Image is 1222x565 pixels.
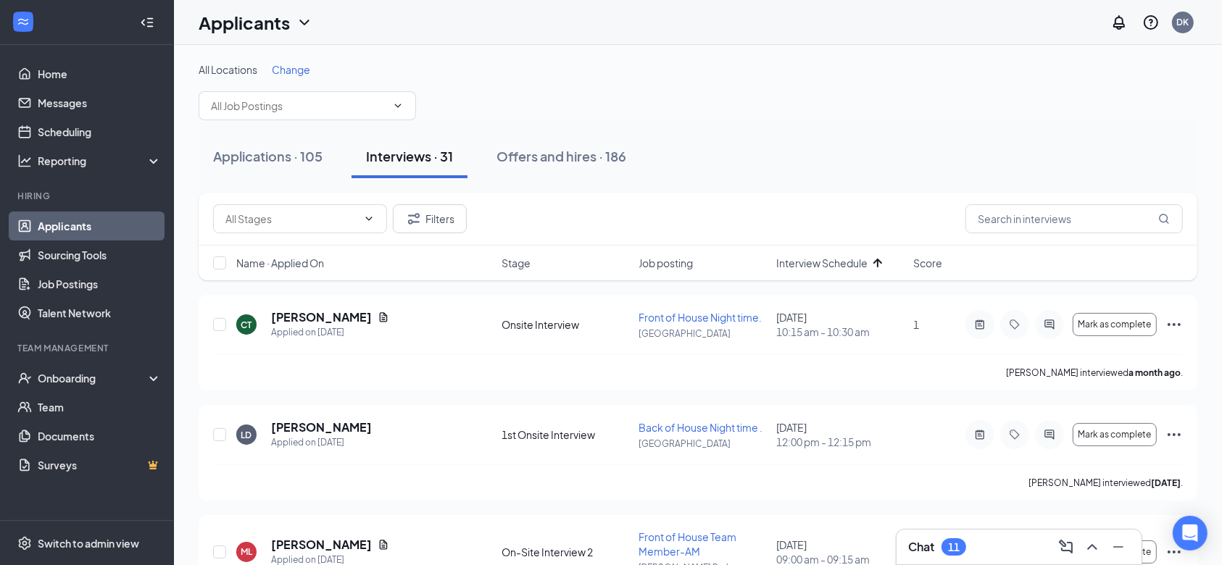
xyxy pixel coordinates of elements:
button: Filter Filters [393,204,467,233]
a: Scheduling [38,117,162,146]
input: Search in interviews [965,204,1183,233]
h3: Chat [908,539,934,555]
svg: UserCheck [17,371,32,385]
div: On-Site Interview 2 [502,545,630,559]
div: Applied on [DATE] [271,325,389,340]
div: [DATE] [776,310,905,339]
a: Applicants [38,212,162,240]
span: 1 [913,318,919,331]
svg: Document [378,539,389,551]
span: Interview Schedule [776,256,868,270]
svg: ArrowUp [869,254,886,272]
svg: Ellipses [1165,316,1183,333]
button: Minimize [1107,535,1130,558]
div: ML [241,545,252,558]
p: [GEOGRAPHIC_DATA] [639,438,768,450]
svg: QuestionInfo [1142,14,1160,31]
svg: Minimize [1110,538,1127,556]
svg: MagnifyingGlass [1158,213,1170,225]
span: Name · Applied On [236,256,324,270]
input: All Stages [225,211,357,227]
input: All Job Postings [211,98,386,114]
span: Job posting [639,256,694,270]
span: Mark as complete [1078,319,1151,330]
div: Team Management [17,342,159,354]
button: Mark as complete [1073,313,1157,336]
b: a month ago [1129,367,1181,378]
svg: ChevronUp [1084,538,1101,556]
a: SurveysCrown [38,451,162,480]
svg: ActiveChat [1041,429,1058,440]
a: Messages [38,88,162,117]
span: 12:00 pm - 12:15 pm [776,435,905,449]
div: 1st Onsite Interview [502,427,630,442]
svg: ChevronDown [363,213,375,225]
a: Home [38,59,162,88]
span: Front of House Night time. [639,311,762,324]
span: Mark as complete [1078,430,1151,440]
div: Onboarding [38,371,149,385]
p: [PERSON_NAME] interviewed . [1006,367,1183,379]
a: Team [38,393,162,422]
h1: Applicants [199,10,290,35]
div: LD [241,429,252,441]
svg: ActiveChat [1041,319,1058,330]
div: Open Intercom Messenger [1173,516,1208,551]
a: Sourcing Tools [38,240,162,269]
span: Score [913,256,942,270]
p: [PERSON_NAME] interviewed . [1028,477,1183,489]
svg: ActiveNote [971,319,989,330]
a: Talent Network [38,298,162,327]
svg: Document [378,311,389,323]
svg: Settings [17,536,32,551]
a: Documents [38,422,162,451]
span: Change [272,63,310,76]
span: Back of House Night time . [639,421,763,434]
div: [DATE] [776,420,905,449]
span: Stage [502,256,531,270]
svg: ChevronDown [296,14,313,31]
svg: Ellipses [1165,426,1183,443]
h5: [PERSON_NAME] [271,537,372,553]
h5: [PERSON_NAME] [271,309,372,325]
div: Applied on [DATE] [271,435,372,450]
svg: Collapse [140,15,154,30]
div: Switch to admin view [38,536,139,551]
div: Reporting [38,154,162,168]
div: DK [1177,16,1189,28]
svg: Tag [1006,319,1023,330]
div: Applications · 105 [213,147,323,165]
b: [DATE] [1151,477,1181,488]
p: [GEOGRAPHIC_DATA] [639,327,768,340]
h5: [PERSON_NAME] [271,419,372,435]
svg: ActiveNote [971,429,989,440]
div: Offers and hires · 186 [496,147,626,165]
svg: Filter [405,210,423,227]
button: ComposeMessage [1055,535,1078,558]
span: 10:15 am - 10:30 am [776,325,905,339]
div: Onsite Interview [502,317,630,332]
div: Interviews · 31 [366,147,453,165]
button: ChevronUp [1081,535,1104,558]
button: Mark as complete [1073,423,1157,446]
svg: ChevronDown [392,100,404,112]
svg: Ellipses [1165,543,1183,561]
span: All Locations [199,63,257,76]
svg: Notifications [1110,14,1128,31]
svg: Tag [1006,429,1023,440]
svg: ComposeMessage [1057,538,1075,556]
svg: Analysis [17,154,32,168]
div: 11 [948,541,960,553]
span: Front of House Team Member-AM [639,530,737,558]
div: Hiring [17,190,159,202]
div: CT [241,319,252,331]
svg: WorkstreamLogo [16,14,30,29]
a: Job Postings [38,269,162,298]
